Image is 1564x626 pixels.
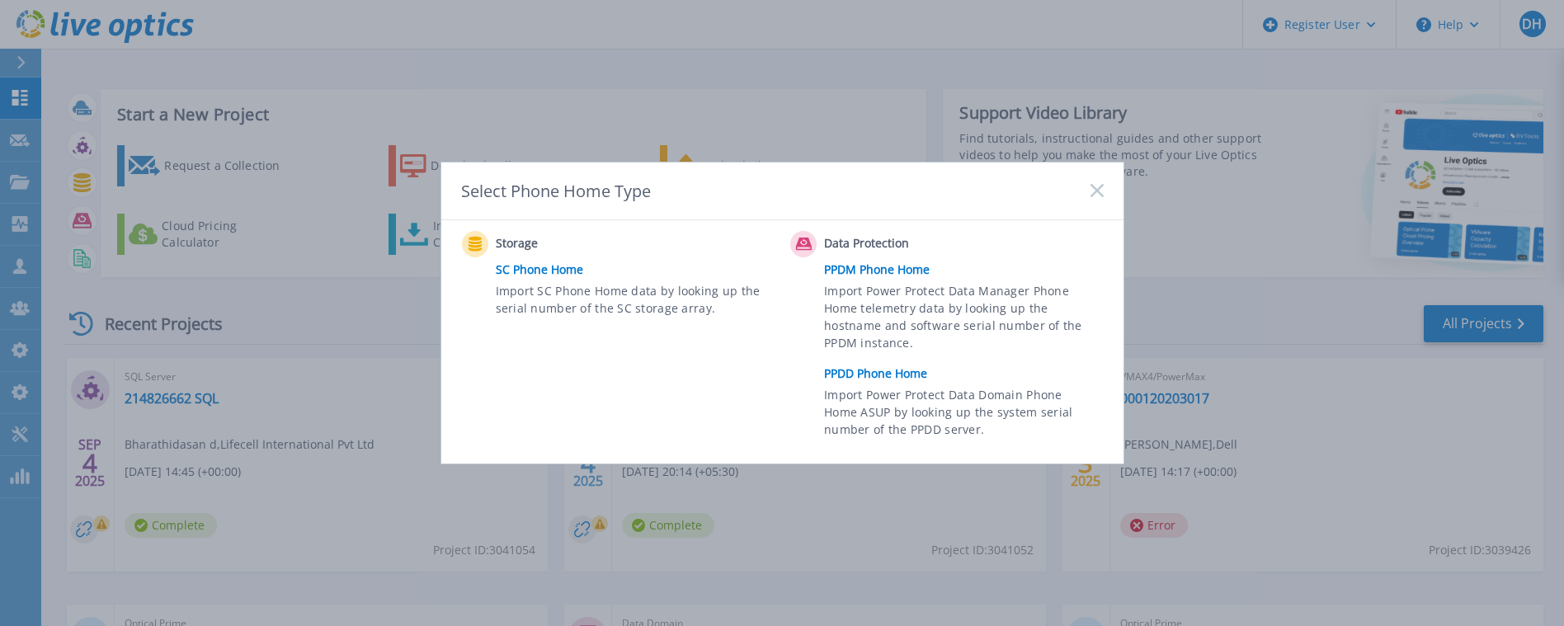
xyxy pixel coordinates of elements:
span: Import Power Protect Data Domain Phone Home ASUP by looking up the system serial number of the PP... [824,386,1099,443]
a: SC Phone Home [496,257,783,282]
a: PPDD Phone Home [824,361,1111,386]
a: PPDM Phone Home [824,257,1111,282]
div: Select Phone Home Type [461,180,652,202]
span: Data Protection [824,234,988,254]
span: Import SC Phone Home data by looking up the serial number of the SC storage array. [496,282,770,320]
span: Storage [496,234,660,254]
span: Import Power Protect Data Manager Phone Home telemetry data by looking up the hostname and softwa... [824,282,1099,358]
